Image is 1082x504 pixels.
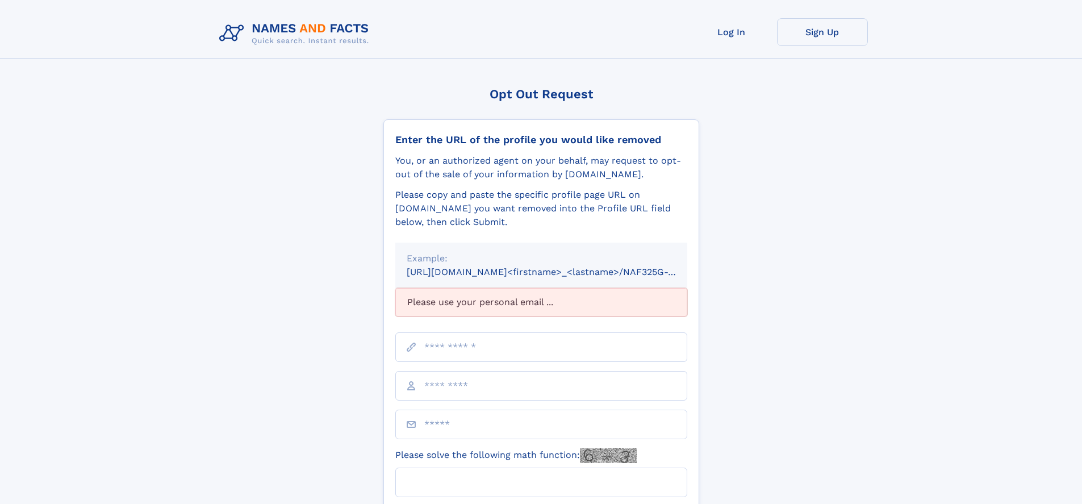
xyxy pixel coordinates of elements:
div: Example: [407,252,676,265]
div: Please copy and paste the specific profile page URL on [DOMAIN_NAME] you want removed into the Pr... [395,188,687,229]
div: Please use your personal email ... [395,288,687,316]
a: Sign Up [777,18,868,46]
label: Please solve the following math function: [395,448,637,463]
img: Logo Names and Facts [215,18,378,49]
div: You, or an authorized agent on your behalf, may request to opt-out of the sale of your informatio... [395,154,687,181]
div: Enter the URL of the profile you would like removed [395,134,687,146]
small: [URL][DOMAIN_NAME]<firstname>_<lastname>/NAF325G-xxxxxxxx [407,266,709,277]
div: Opt Out Request [383,87,699,101]
a: Log In [686,18,777,46]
